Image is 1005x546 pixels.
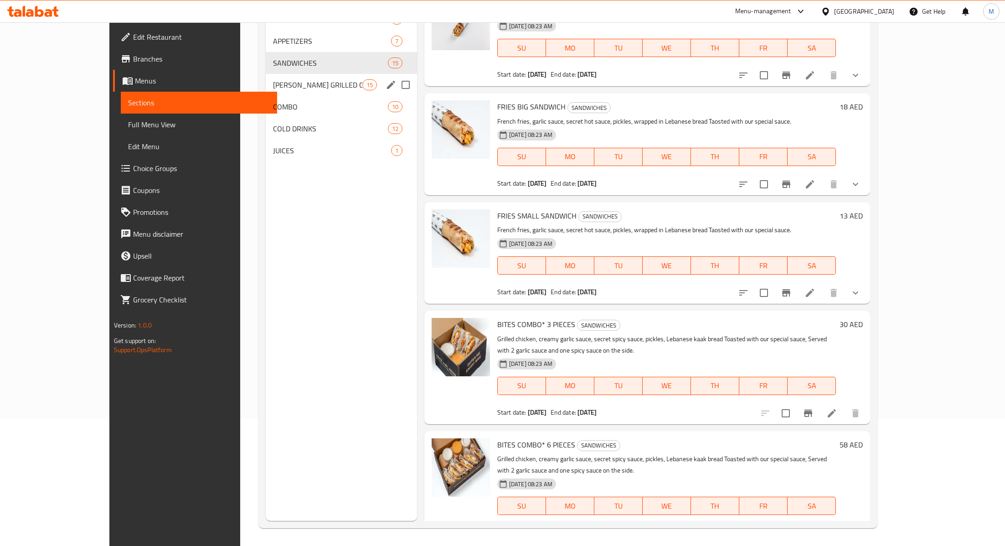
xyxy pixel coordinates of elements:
[528,286,547,298] b: [DATE]
[754,283,773,302] span: Select to update
[135,75,270,86] span: Menus
[133,163,270,174] span: Choice Groups
[273,123,387,134] span: COLD DRINKS
[797,402,819,424] button: Branch-specific-item
[594,39,643,57] button: TU
[643,377,691,395] button: WE
[497,406,526,418] span: Start date:
[363,81,376,89] span: 15
[695,259,736,272] span: TH
[273,57,387,68] span: SANDWICHES
[546,39,594,57] button: MO
[388,59,402,68] span: 15
[550,150,591,163] span: MO
[432,209,490,268] img: FRIES SMALL SANDWICH
[775,173,797,195] button: Branch-specific-item
[577,440,620,451] span: SANDWICHES
[578,211,622,222] div: SANDWICHES
[121,114,277,135] a: Full Menu View
[121,135,277,157] a: Edit Menu
[739,377,788,395] button: FR
[788,39,836,57] button: SA
[528,406,547,418] b: [DATE]
[388,101,402,112] div: items
[840,318,863,331] h6: 30 AED
[505,239,556,248] span: [DATE] 08:23 AM
[501,42,542,55] span: SU
[114,319,136,331] span: Version:
[840,438,863,451] h6: 58 AED
[391,36,402,47] div: items
[497,317,575,331] span: BITES COMBO* 3 PIECES
[643,256,691,275] button: WE
[754,175,773,194] span: Select to update
[266,52,417,74] div: SANDWICHES15
[695,379,736,392] span: TH
[840,100,863,113] h6: 18 AED
[788,256,836,275] button: SA
[133,185,270,196] span: Coupons
[497,148,546,166] button: SU
[850,287,861,298] svg: Show Choices
[989,6,994,16] span: M
[646,150,687,163] span: WE
[791,499,832,513] span: SA
[546,377,594,395] button: MO
[691,148,739,166] button: TH
[550,379,591,392] span: MO
[646,499,687,513] span: WE
[550,499,591,513] span: MO
[594,377,643,395] button: TU
[776,404,795,423] span: Select to update
[598,379,639,392] span: TU
[826,408,837,419] a: Edit menu item
[739,148,788,166] button: FR
[791,259,832,272] span: SA
[577,177,597,189] b: [DATE]
[739,256,788,275] button: FR
[266,96,417,118] div: COMBO10
[691,497,739,515] button: TH
[501,379,542,392] span: SU
[643,39,691,57] button: WE
[691,39,739,57] button: TH
[845,282,866,304] button: show more
[646,379,687,392] span: WE
[432,438,490,497] img: BITES COMBO* 6 PIECES
[691,256,739,275] button: TH
[128,141,270,152] span: Edit Menu
[551,177,576,189] span: End date:
[432,100,490,159] img: FRIES BIG SANDWICH
[497,39,546,57] button: SU
[788,497,836,515] button: SA
[362,79,377,90] div: items
[432,318,490,376] img: BITES COMBO* 3 PIECES
[505,359,556,368] span: [DATE] 08:23 AM
[497,286,526,298] span: Start date:
[739,497,788,515] button: FR
[646,259,687,272] span: WE
[804,179,815,190] a: Edit menu item
[266,5,417,165] nav: Menu sections
[133,53,270,64] span: Branches
[788,377,836,395] button: SA
[497,209,577,223] span: FRIES SMALL SANDWICH
[568,103,610,113] span: SANDWICHES
[497,377,546,395] button: SU
[273,36,391,47] span: APPETIZERS
[695,42,736,55] span: TH
[791,42,832,55] span: SA
[388,125,402,133] span: 12
[388,103,402,111] span: 10
[273,79,362,90] span: [PERSON_NAME] GRILLED CHICKEN
[567,102,611,113] div: SANDWICHES
[113,48,277,70] a: Branches
[598,150,639,163] span: TU
[743,499,784,513] span: FR
[497,68,526,80] span: Start date:
[743,42,784,55] span: FR
[579,211,621,222] span: SANDWICHES
[133,207,270,218] span: Promotions
[505,480,556,489] span: [DATE] 08:23 AM
[133,31,270,42] span: Edit Restaurant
